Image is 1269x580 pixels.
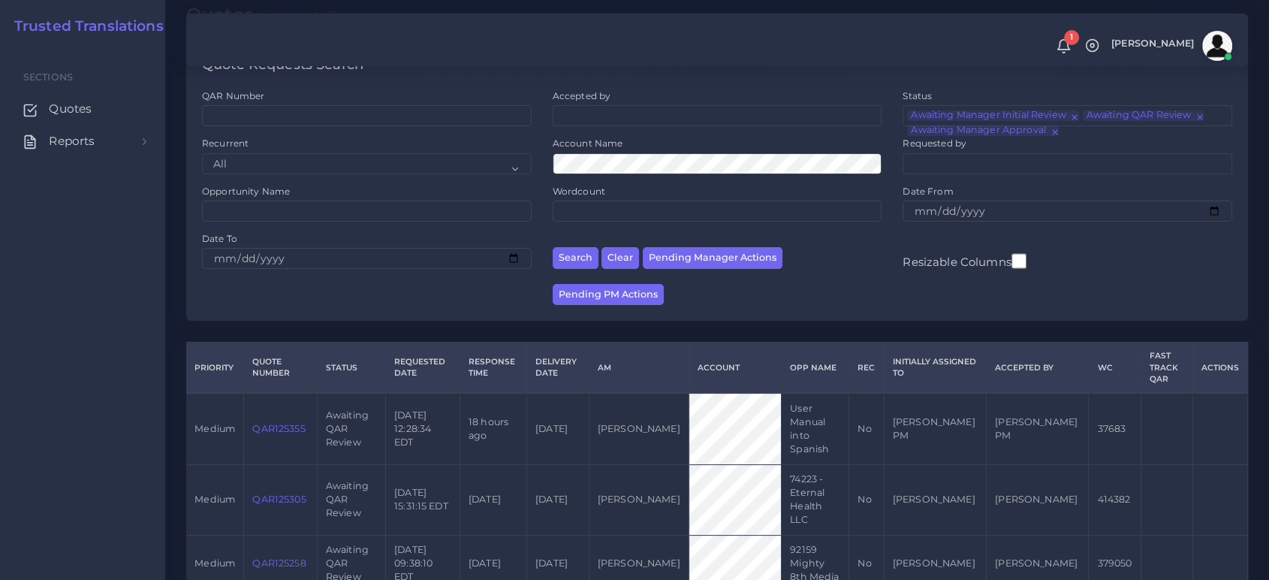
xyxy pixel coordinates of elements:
label: Opportunity Name [202,185,290,198]
th: Requested Date [385,343,460,394]
td: [DATE] [460,464,526,535]
th: Opp Name [781,343,849,394]
label: Status [903,89,932,102]
td: [DATE] 15:31:15 EDT [385,464,460,535]
td: 74223 - Eternal Health LLC [781,464,849,535]
li: Awaiting QAR Review [1083,110,1204,121]
span: Sections [23,71,73,83]
span: [PERSON_NAME] [1111,39,1194,49]
td: [PERSON_NAME] [986,464,1088,535]
td: 18 hours ago [460,393,526,464]
th: Initially Assigned to [884,343,986,394]
td: [PERSON_NAME] [884,464,986,535]
td: No [849,393,884,464]
label: Date To [202,232,237,245]
label: QAR Number [202,89,264,102]
th: AM [589,343,689,394]
th: Priority [186,343,244,394]
button: Pending PM Actions [553,284,664,306]
td: Awaiting QAR Review [317,393,385,464]
th: Status [317,343,385,394]
td: [DATE] 12:28:34 EDT [385,393,460,464]
button: Clear [601,247,639,269]
label: Date From [903,185,953,198]
a: 1 [1050,38,1077,54]
span: medium [194,494,235,505]
th: Account [689,343,781,394]
a: QAR125305 [252,494,306,505]
th: REC [849,343,884,394]
a: Quotes [11,93,154,125]
label: Requested by [903,137,966,150]
td: [DATE] [526,464,589,535]
label: Accepted by [553,89,611,102]
th: Quote Number [244,343,317,394]
td: [PERSON_NAME] PM [986,393,1088,464]
td: 414382 [1089,464,1141,535]
li: Awaiting Manager Initial Review [907,110,1078,121]
th: Accepted by [986,343,1088,394]
td: Awaiting QAR Review [317,464,385,535]
label: Wordcount [553,185,605,198]
th: Fast Track QAR [1141,343,1192,394]
td: [PERSON_NAME] PM [884,393,986,464]
td: [PERSON_NAME] [589,464,689,535]
a: Reports [11,125,154,157]
th: Delivery Date [526,343,589,394]
label: Account Name [553,137,623,150]
span: Quotes [49,101,92,117]
label: Recurrent [202,137,249,150]
label: Resizable Columns [903,252,1026,270]
span: medium [194,557,235,569]
button: Search [553,247,598,269]
th: Actions [1192,343,1247,394]
a: QAR125258 [252,557,306,569]
td: No [849,464,884,535]
a: Trusted Translations [4,18,164,35]
th: Response Time [460,343,526,394]
a: QAR125355 [252,423,305,434]
li: Awaiting Manager Approval [907,125,1058,136]
td: User Manual into Spanish [781,393,849,464]
button: Pending Manager Actions [643,247,782,269]
a: [PERSON_NAME]avatar [1104,31,1237,61]
span: medium [194,423,235,434]
td: [DATE] [526,393,589,464]
th: WC [1089,343,1141,394]
td: 37683 [1089,393,1141,464]
span: 1 [1064,30,1079,45]
input: Resizable Columns [1011,252,1026,270]
img: avatar [1202,31,1232,61]
td: [PERSON_NAME] [589,393,689,464]
span: Reports [49,133,95,150]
